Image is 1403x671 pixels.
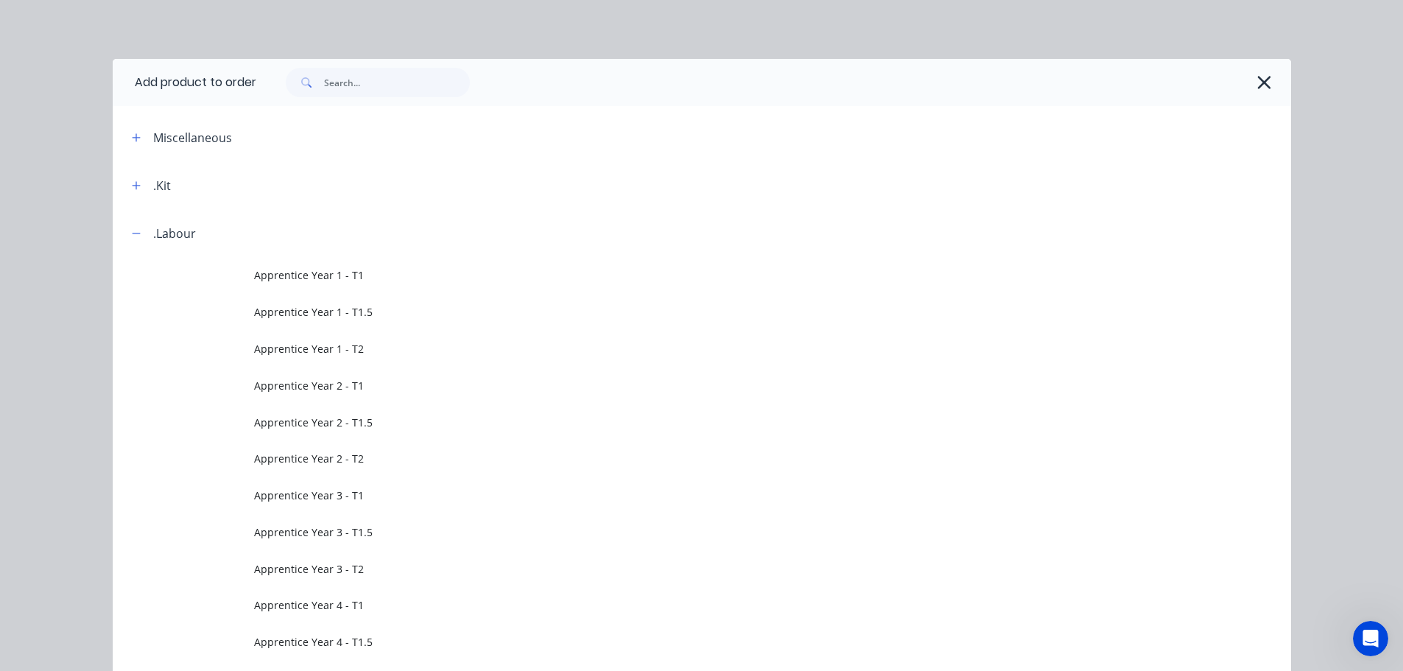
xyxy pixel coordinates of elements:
input: Search... [324,68,470,97]
div: Miscellaneous [153,129,232,147]
span: Apprentice Year 3 - T1.5 [254,524,1083,540]
span: Apprentice Year 1 - T2 [254,341,1083,356]
span: Apprentice Year 2 - T2 [254,451,1083,466]
span: Apprentice Year 3 - T2 [254,561,1083,577]
span: Apprentice Year 1 - T1 [254,267,1083,283]
span: Apprentice Year 2 - T1.5 [254,415,1083,430]
span: Apprentice Year 4 - T1 [254,597,1083,613]
div: .Labour [153,225,196,242]
iframe: Intercom live chat [1353,621,1388,656]
span: Apprentice Year 2 - T1 [254,378,1083,393]
span: Apprentice Year 4 - T1.5 [254,634,1083,650]
div: Close [259,7,285,33]
div: .Kit [153,177,171,194]
div: Add product to order [113,59,256,106]
span: Apprentice Year 3 - T1 [254,488,1083,503]
span: Apprentice Year 1 - T1.5 [254,304,1083,320]
button: go back [10,6,38,34]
